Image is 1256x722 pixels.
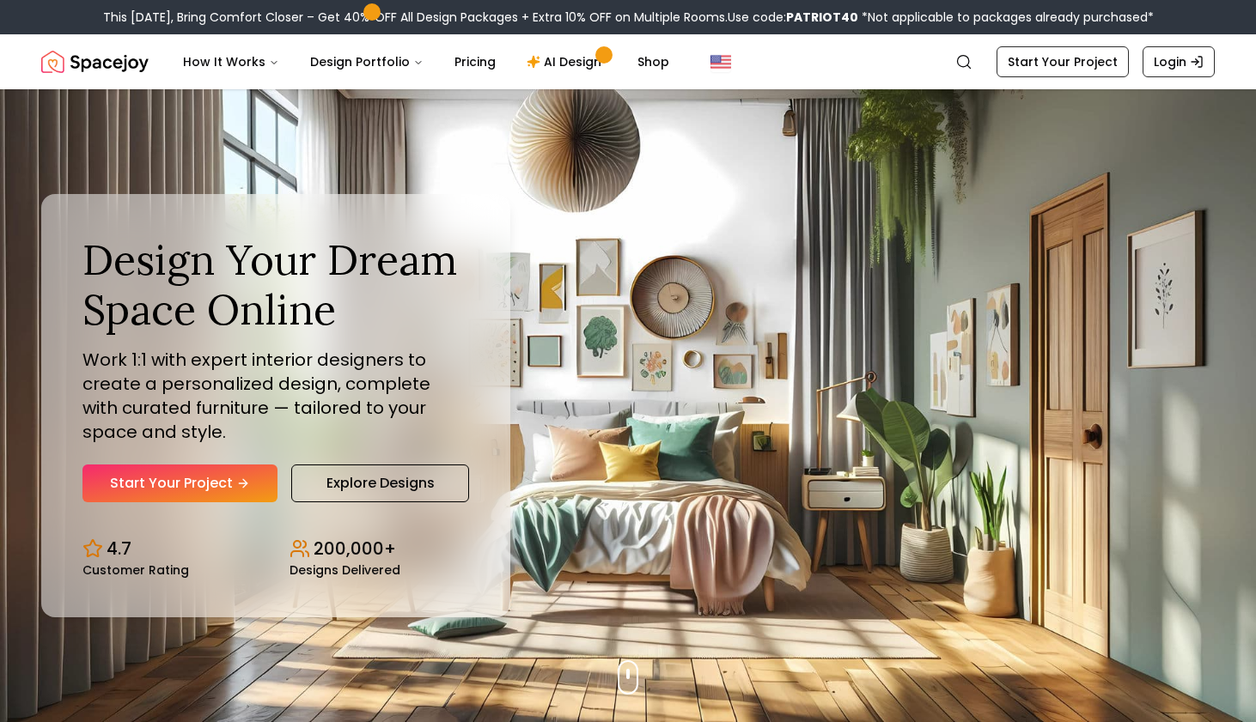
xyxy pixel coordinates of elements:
[82,564,189,576] small: Customer Rating
[41,34,1215,89] nav: Global
[441,45,509,79] a: Pricing
[82,523,469,576] div: Design stats
[82,348,469,444] p: Work 1:1 with expert interior designers to create a personalized design, complete with curated fu...
[786,9,858,26] b: PATRIOT40
[1143,46,1215,77] a: Login
[624,45,683,79] a: Shop
[41,45,149,79] a: Spacejoy
[169,45,683,79] nav: Main
[314,537,396,561] p: 200,000+
[997,46,1129,77] a: Start Your Project
[858,9,1154,26] span: *Not applicable to packages already purchased*
[41,45,149,79] img: Spacejoy Logo
[169,45,293,79] button: How It Works
[290,564,400,576] small: Designs Delivered
[82,235,469,334] h1: Design Your Dream Space Online
[728,9,858,26] span: Use code:
[296,45,437,79] button: Design Portfolio
[513,45,620,79] a: AI Design
[82,464,277,502] a: Start Your Project
[710,52,731,72] img: United States
[103,9,1154,26] div: This [DATE], Bring Comfort Closer – Get 40% OFF All Design Packages + Extra 10% OFF on Multiple R...
[107,537,131,561] p: 4.7
[291,464,469,502] a: Explore Designs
